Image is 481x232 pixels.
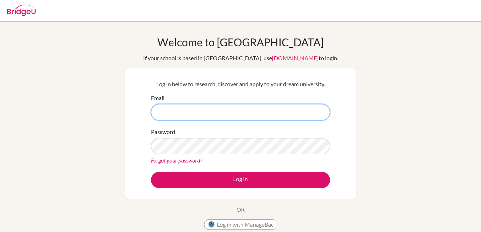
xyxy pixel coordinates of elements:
[151,157,202,164] a: Forgot your password?
[151,172,330,188] button: Log in
[236,205,245,214] p: OR
[151,94,164,102] label: Email
[151,80,330,88] p: Log in below to research, discover and apply to your dream university.
[157,36,324,48] h1: Welcome to [GEOGRAPHIC_DATA]
[143,54,338,62] div: If your school is based in [GEOGRAPHIC_DATA], use to login.
[204,219,277,230] button: Log in with ManageBac
[151,128,175,136] label: Password
[7,5,36,16] img: Bridge-U
[272,55,319,61] a: [DOMAIN_NAME]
